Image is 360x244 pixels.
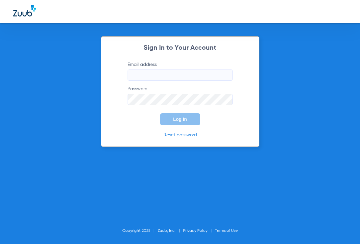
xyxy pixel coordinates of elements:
a: Privacy Policy [183,229,207,233]
a: Reset password [163,133,197,137]
a: Terms of Use [215,229,238,233]
li: Copyright 2025 [122,228,158,234]
li: Zuub, Inc. [158,228,183,234]
input: Email address [128,69,233,81]
h2: Sign In to Your Account [118,45,243,51]
button: Log In [160,113,200,125]
span: Log In [173,117,187,122]
label: Email address [128,61,233,81]
img: Zuub Logo [13,5,36,16]
label: Password [128,86,233,105]
input: Password [128,94,233,105]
